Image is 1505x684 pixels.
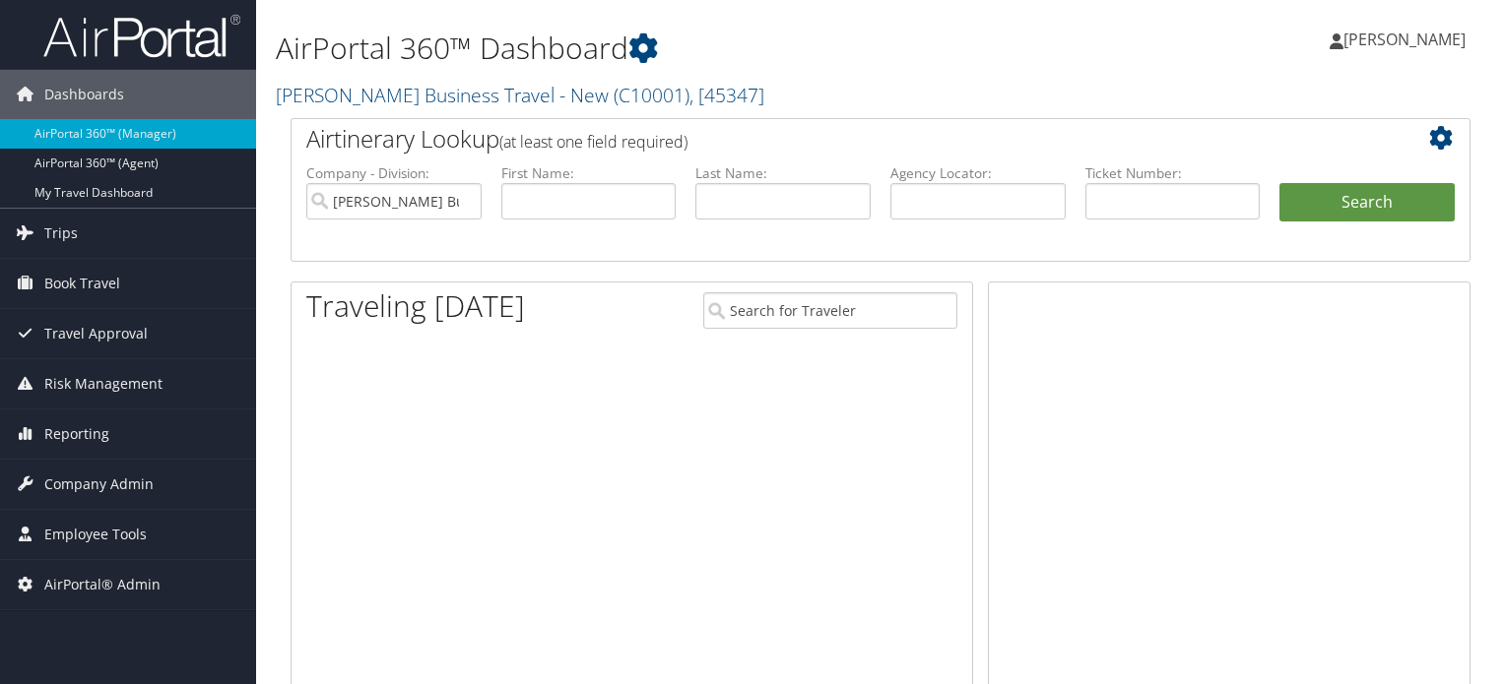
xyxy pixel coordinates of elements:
[44,209,78,258] span: Trips
[44,259,120,308] span: Book Travel
[44,70,124,119] span: Dashboards
[306,122,1356,155] h2: Airtinerary Lookup
[44,409,109,459] span: Reporting
[44,510,147,559] span: Employee Tools
[501,163,677,183] label: First Name:
[44,359,163,408] span: Risk Management
[1343,29,1466,50] span: [PERSON_NAME]
[499,131,687,153] span: (at least one field required)
[614,82,689,108] span: ( C10001 )
[306,163,482,183] label: Company - Division:
[276,28,1082,69] h1: AirPortal 360™ Dashboard
[44,560,161,609] span: AirPortal® Admin
[43,13,240,59] img: airportal-logo.png
[276,82,764,108] a: [PERSON_NAME] Business Travel - New
[44,309,148,358] span: Travel Approval
[306,285,525,327] h1: Traveling [DATE]
[689,82,764,108] span: , [ 45347 ]
[890,163,1066,183] label: Agency Locator:
[695,163,871,183] label: Last Name:
[1330,10,1485,69] a: [PERSON_NAME]
[703,292,957,329] input: Search for Traveler
[1279,183,1455,222] button: Search
[1085,163,1261,183] label: Ticket Number:
[44,460,154,509] span: Company Admin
